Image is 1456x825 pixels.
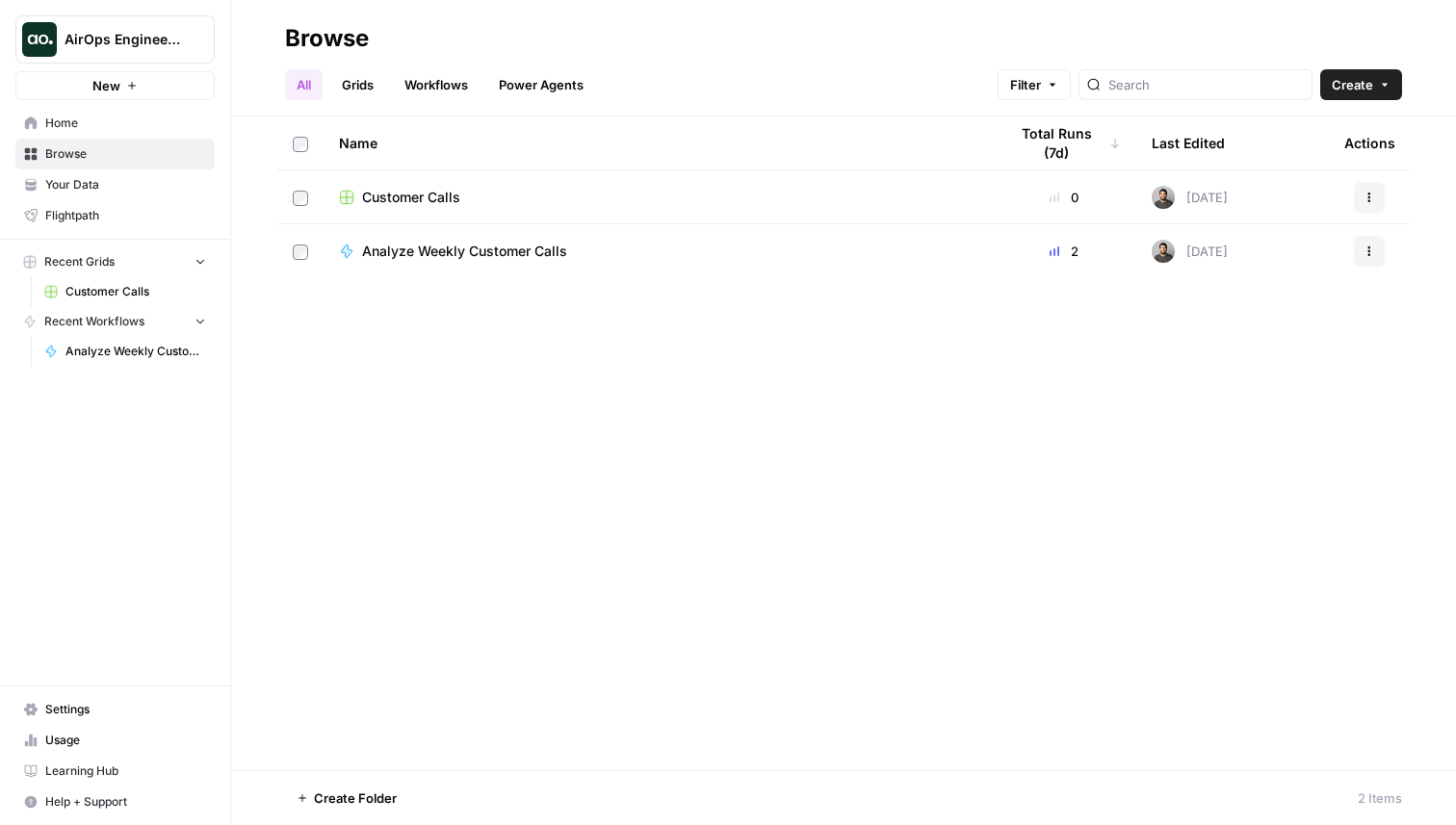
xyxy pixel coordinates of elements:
button: Help + Support [15,786,215,817]
a: Power Agents [487,69,595,100]
button: Create [1320,69,1402,100]
div: Name [339,116,976,169]
span: Customer Calls [65,283,206,300]
button: Workspace: AirOps Engineering [15,15,215,64]
a: Learning Hub [15,756,215,786]
a: Home [15,108,215,139]
a: Browse [15,139,215,169]
a: Flightpath [15,200,215,231]
div: Last Edited [1152,116,1225,169]
div: Actions [1344,116,1395,169]
span: Analyze Weekly Customer Calls [362,242,567,261]
img: 16hj2zu27bdcdvv6x26f6v9ttfr9 [1152,186,1175,209]
a: Usage [15,725,215,756]
img: 16hj2zu27bdcdvv6x26f6v9ttfr9 [1152,240,1175,263]
span: Customer Calls [362,188,460,207]
button: New [15,71,215,100]
button: Recent Workflows [15,307,215,336]
div: [DATE] [1152,240,1228,263]
a: Customer Calls [339,188,976,207]
a: Analyze Weekly Customer Calls [339,242,976,261]
span: Learning Hub [45,762,206,780]
button: Recent Grids [15,247,215,276]
span: Filter [1010,75,1041,94]
input: Search [1108,75,1304,94]
span: Analyze Weekly Customer Calls [65,343,206,360]
span: Help + Support [45,793,206,811]
span: Home [45,115,206,132]
div: Total Runs (7d) [1007,116,1121,169]
div: 2 [1007,242,1121,261]
div: Browse [285,23,369,54]
img: AirOps Engineering Logo [22,22,57,57]
span: New [92,76,120,95]
span: Create [1332,75,1373,94]
a: Workflows [393,69,480,100]
a: Grids [330,69,385,100]
a: Your Data [15,169,215,200]
span: Browse [45,145,206,163]
button: Create Folder [285,783,408,813]
span: Flightpath [45,207,206,224]
span: Recent Grids [44,253,115,271]
span: Settings [45,701,206,718]
span: Usage [45,732,206,749]
span: Recent Workflows [44,313,144,330]
span: Your Data [45,176,206,193]
a: All [285,69,323,100]
a: Analyze Weekly Customer Calls [36,336,215,367]
a: Customer Calls [36,276,215,307]
div: 0 [1007,188,1121,207]
div: 2 Items [1358,788,1402,808]
span: AirOps Engineering [65,30,181,49]
div: [DATE] [1152,186,1228,209]
span: Create Folder [314,788,397,808]
button: Filter [998,69,1071,100]
a: Settings [15,694,215,725]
